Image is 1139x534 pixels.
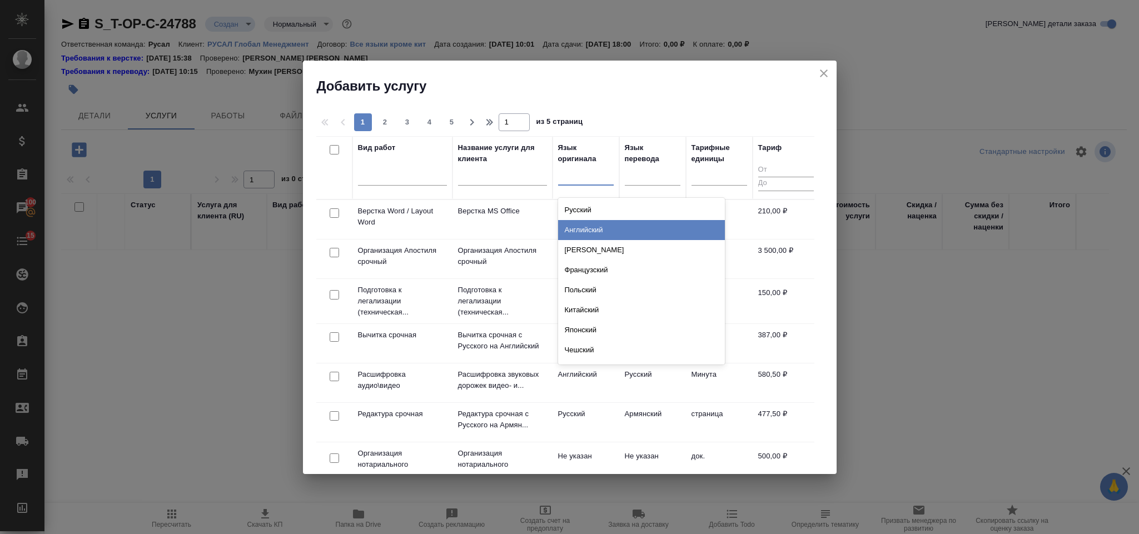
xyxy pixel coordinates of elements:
span: 2 [376,117,394,128]
div: Язык перевода [625,142,680,164]
p: Вычитка срочная [358,330,447,341]
p: Верстка Word / Layout Word [358,206,447,228]
div: Название услуги для клиента [458,142,547,164]
td: 580,50 ₽ [753,363,819,402]
p: Организация нотариального удостоверен... [458,448,547,481]
td: 387,00 ₽ [753,324,819,363]
button: close [815,65,832,82]
div: Польский [558,280,725,300]
td: Армянский [619,403,686,442]
div: Русский [558,200,725,220]
td: Русский [553,324,619,363]
p: Редактура срочная с Русского на Армян... [458,408,547,431]
td: 500,00 ₽ [753,445,819,484]
div: Французский [558,260,725,280]
td: Не указан [553,200,619,239]
div: Китайский [558,300,725,320]
p: Организация нотариального удостоверен... [358,448,447,481]
input: До [758,177,814,191]
div: Язык оригинала [558,142,614,164]
button: 4 [421,113,439,131]
td: страница [686,403,753,442]
div: Тариф [758,142,782,153]
p: Организация Апостиля срочный [358,245,447,267]
td: Не указан [553,445,619,484]
span: из 5 страниц [536,115,583,131]
input: От [758,163,814,177]
div: [PERSON_NAME] [558,240,725,260]
p: Подготовка к легализации (техническая... [358,285,447,318]
p: Организация Апостиля срочный [458,245,547,267]
h2: Добавить услугу [317,77,837,95]
span: 4 [421,117,439,128]
span: 3 [399,117,416,128]
div: Сербский [558,360,725,380]
p: Вычитка срочная с Русского на Английский [458,330,547,352]
td: 210,00 ₽ [753,200,819,239]
button: 5 [443,113,461,131]
p: Расшифровка аудио\видео [358,369,447,391]
td: Не указан [619,445,686,484]
td: Русский [553,403,619,442]
div: Чешский [558,340,725,360]
td: Не указан [553,239,619,278]
button: 3 [399,113,416,131]
p: Подготовка к легализации (техническая... [458,285,547,318]
div: Японский [558,320,725,340]
p: Расшифровка звуковых дорожек видео- и... [458,369,547,391]
p: Редактура срочная [358,408,447,420]
td: 150,00 ₽ [753,282,819,321]
button: 2 [376,113,394,131]
div: Английский [558,220,725,240]
div: Тарифные единицы [692,142,747,164]
td: Английский [553,363,619,402]
td: Русский [619,363,686,402]
td: 3 500,00 ₽ [753,239,819,278]
span: 5 [443,117,461,128]
td: Не указан [553,282,619,321]
div: Вид работ [358,142,396,153]
td: Минута [686,363,753,402]
p: Верстка MS Office [458,206,547,217]
td: 477,50 ₽ [753,403,819,442]
td: док. [686,445,753,484]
